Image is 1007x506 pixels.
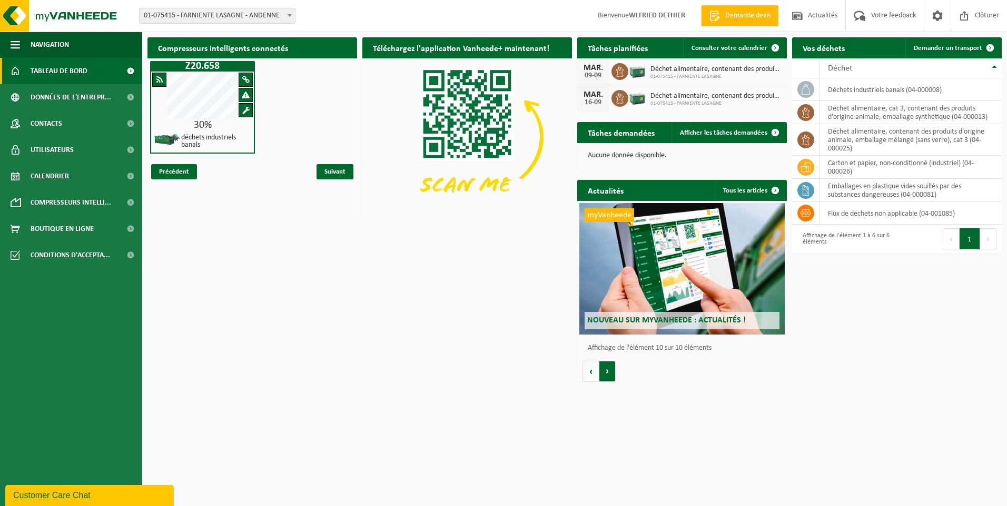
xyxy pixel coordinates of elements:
div: 09-09 [583,72,604,79]
span: Demande devis [723,11,773,21]
span: Tableau de bord [31,58,87,84]
iframe: chat widget [5,483,176,506]
div: 16-09 [583,99,604,106]
td: emballages en plastique vides souillés par des substances dangereuses (04-000081) [820,179,1002,202]
td: flux de déchets non applicable (04-001085) [820,202,1002,225]
div: MAR. [583,64,604,72]
button: Next [980,228,996,249]
span: Utilisateurs [31,137,74,163]
h1: Z20.658 [153,61,252,72]
span: Consulter votre calendrier [692,45,767,52]
span: Déchet [828,64,852,73]
h2: Tâches demandées [577,122,665,143]
span: Boutique en ligne [31,216,94,242]
h2: Tâches planifiées [577,37,658,58]
img: PB-LB-0680-HPE-GN-01 [628,88,646,106]
a: Demande devis [701,5,778,26]
td: déchets industriels banals (04-000008) [820,78,1002,101]
span: Déchet alimentaire, contenant des produits d'origine animale, emballage mélangé ... [650,92,782,100]
a: Consulter votre calendrier [683,37,786,58]
button: 1 [960,228,980,249]
a: Demander un transport [905,37,1001,58]
span: Données de l'entrepr... [31,84,111,110]
button: Volgende [599,361,616,382]
button: Previous [943,228,960,249]
span: Calendrier [31,163,69,189]
div: MAR. [583,90,604,99]
td: carton et papier, non-conditionné (industriel) (04-000026) [820,156,1002,179]
td: déchet alimentaire, contenant des produits d'origine animale, emballage mélangé (sans verre), cat... [820,124,1002,156]
img: Download de VHEPlus App [362,58,572,216]
span: 01-075415 - FARNIENTE LASAGNE [650,100,782,107]
h2: Vos déchets [792,37,855,58]
span: Afficher les tâches demandées [680,129,767,136]
span: myVanheede [585,208,634,222]
span: Déchet alimentaire, contenant des produits d'origine animale, emballage mélangé ... [650,65,782,74]
td: déchet alimentaire, cat 3, contenant des produits d'origine animale, emballage synthétique (04-00... [820,101,1002,124]
a: myVanheede Nouveau sur myVanheede : Actualités ! [579,203,785,335]
h2: Téléchargez l'application Vanheede+ maintenant! [362,37,560,58]
span: Compresseurs intelli... [31,189,111,216]
a: Tous les articles [715,180,786,201]
span: Demander un transport [914,45,982,52]
a: Afficher les tâches demandées [672,122,786,143]
h2: Compresseurs intelligents connectés [147,37,357,58]
span: Précédent [151,164,197,179]
span: 01-075415 - FARNIENTE LASAGNE [650,74,782,80]
p: Aucune donnée disponible. [588,152,776,159]
span: Conditions d'accepta... [31,242,110,268]
span: Nouveau sur myVanheede : Actualités ! [587,316,746,325]
img: PB-LB-0680-HPE-GN-01 [628,62,646,79]
button: Vorige [583,361,599,382]
span: 01-075415 - FARNIENTE LASAGNE - ANDENNE [140,8,295,23]
img: HK-XZ-20-GN-03 [154,133,180,146]
span: Contacts [31,110,62,137]
div: Affichage de l'élément 1 à 6 sur 6 éléments [797,227,892,250]
h4: déchets industriels banals [181,134,250,149]
span: Navigation [31,32,69,58]
span: Suivant [317,164,353,179]
p: Affichage de l'élément 10 sur 10 éléments [588,345,782,352]
strong: WLFRIED DETHIER [629,12,685,19]
span: 01-075415 - FARNIENTE LASAGNE - ANDENNE [139,8,295,24]
h2: Actualités [577,180,634,200]
div: 30% [151,120,254,130]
